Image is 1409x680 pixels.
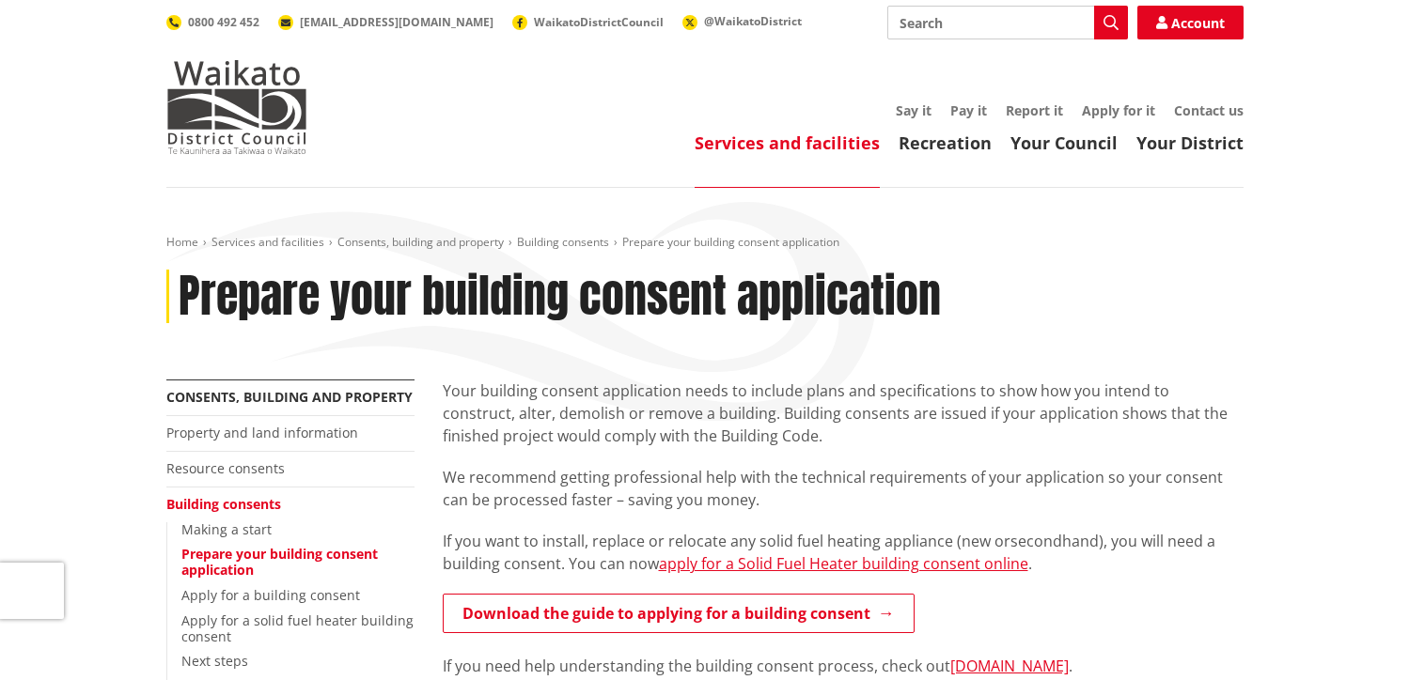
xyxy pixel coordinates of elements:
[443,466,1244,511] p: We recommend getting professional help with the technical requirements of your application so you...
[181,586,360,604] a: Apply for a building consent
[1323,601,1390,669] iframe: Messenger Launcher
[1174,101,1244,119] a: Contact us
[181,652,248,670] a: Next steps
[166,14,259,30] a: 0800 492 452
[443,530,1244,575] p: If you want to install, replace or relocate any solid fuel heating appliance (new orsecondhand), ...
[300,14,493,30] span: [EMAIL_ADDRESS][DOMAIN_NAME]
[517,234,609,250] a: Building consents
[443,655,1244,677] p: If you need help understanding the building consent process, check out .
[188,14,259,30] span: 0800 492 452
[1137,6,1244,39] a: Account
[166,235,1244,251] nav: breadcrumb
[166,234,198,250] a: Home
[181,545,378,579] a: Prepare your building consent application
[1082,101,1155,119] a: Apply for it
[512,14,664,30] a: WaikatoDistrictCouncil
[622,234,839,250] span: Prepare your building consent application
[534,14,664,30] span: WaikatoDistrictCouncil
[896,101,932,119] a: Say it
[1010,131,1118,154] a: Your Council
[337,234,504,250] a: Consents, building and property
[179,270,941,324] h1: Prepare your building consent application
[278,14,493,30] a: [EMAIL_ADDRESS][DOMAIN_NAME]
[166,459,285,477] a: Resource consents
[682,13,802,29] a: @WaikatoDistrict
[443,379,1244,447] p: Your building consent application needs to include plans and specifications to show how you inten...
[181,611,414,645] a: Apply for a solid fuel heater building consent​
[950,656,1069,676] a: [DOMAIN_NAME]
[166,60,307,154] img: Waikato District Council - Te Kaunihera aa Takiwaa o Waikato
[1136,131,1244,154] a: Your District
[899,131,992,154] a: Recreation
[211,234,324,250] a: Services and facilities
[166,424,358,441] a: Property and land information
[950,101,987,119] a: Pay it
[443,594,915,633] a: Download the guide to applying for a building consent
[166,495,281,513] a: Building consents
[166,388,413,406] a: Consents, building and property
[659,553,1028,574] a: apply for a Solid Fuel Heater building consent online
[704,13,802,29] span: @WaikatoDistrict
[695,131,880,154] a: Services and facilities
[887,6,1128,39] input: Search input
[181,520,272,538] a: Making a start
[1006,101,1063,119] a: Report it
